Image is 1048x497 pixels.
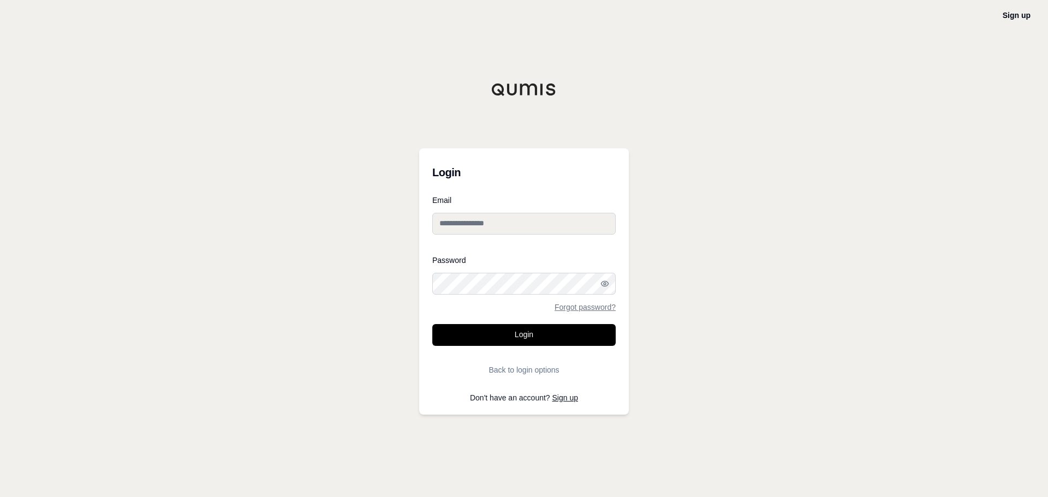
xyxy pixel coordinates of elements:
[432,324,616,346] button: Login
[432,394,616,402] p: Don't have an account?
[491,83,557,96] img: Qumis
[432,196,616,204] label: Email
[1003,11,1031,20] a: Sign up
[552,393,578,402] a: Sign up
[432,256,616,264] label: Password
[555,303,616,311] a: Forgot password?
[432,359,616,381] button: Back to login options
[432,161,616,183] h3: Login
